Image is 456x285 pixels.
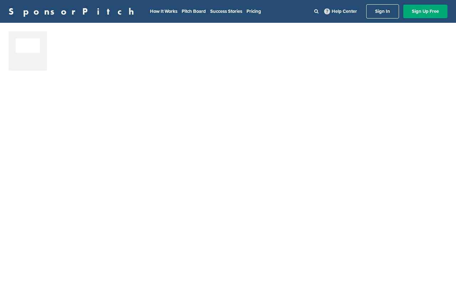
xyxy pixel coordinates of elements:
a: Success Stories [210,9,242,14]
a: How It Works [150,9,177,14]
a: Sign Up Free [403,5,447,18]
a: Pitch Board [182,9,206,14]
a: Pricing [247,9,261,14]
a: Help Center [323,7,358,16]
a: SponsorPitch [9,7,139,16]
a: Sign In [366,4,399,19]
